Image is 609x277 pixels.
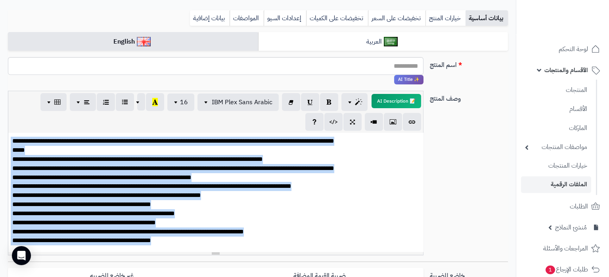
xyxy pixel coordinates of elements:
span: لوحة التحكم [559,44,588,55]
a: الطلبات [521,197,604,216]
img: logo-2.png [555,15,601,32]
a: مواصفات المنتجات [521,139,591,156]
a: العربية [258,32,508,52]
span: انقر لاستخدام رفيقك الذكي [394,75,423,84]
a: لوحة التحكم [521,40,604,59]
button: IBM Plex Sans Arabic [197,94,279,111]
span: 16 [180,97,188,107]
img: العربية [384,37,398,46]
span: 1 [545,265,555,274]
a: تخفيضات على السعر [368,10,425,26]
a: بيانات أساسية [465,10,508,26]
a: المنتجات [521,82,591,99]
a: الملفات الرقمية [521,176,591,193]
a: بيانات إضافية [190,10,230,26]
a: خيارات المنتج [425,10,465,26]
a: المواصفات [230,10,264,26]
span: الطلبات [570,201,588,212]
span: مُنشئ النماذج [555,222,587,233]
span: IBM Plex Sans Arabic [212,97,272,107]
a: خيارات المنتجات [521,157,591,174]
button: 📝 AI Description [372,94,421,108]
a: الأقسام [521,101,591,118]
button: 16 [167,94,194,111]
span: الأقسام والمنتجات [544,65,588,76]
a: English [8,32,258,52]
span: طلبات الإرجاع [545,264,588,275]
label: اسم المنتج [427,57,511,70]
img: English [137,37,151,46]
a: الماركات [521,120,591,137]
label: وصف المنتج [427,91,511,103]
a: المراجعات والأسئلة [521,239,604,258]
div: Open Intercom Messenger [12,246,31,265]
a: تخفيضات على الكميات [306,10,368,26]
a: إعدادات السيو [264,10,306,26]
span: المراجعات والأسئلة [543,243,588,254]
